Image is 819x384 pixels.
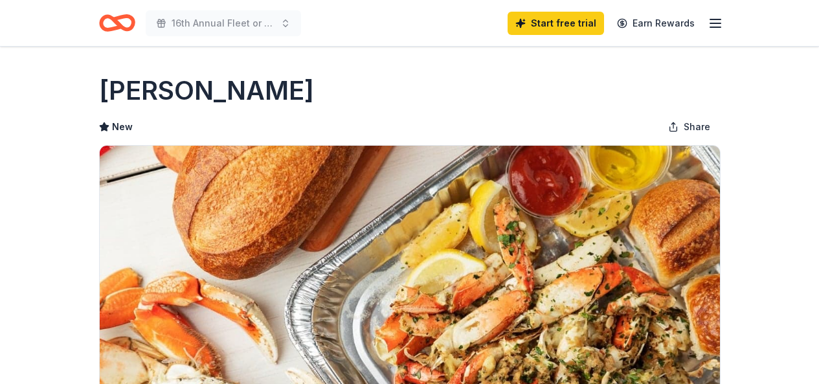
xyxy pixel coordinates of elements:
[609,12,702,35] a: Earn Rewards
[99,73,314,109] h1: [PERSON_NAME]
[172,16,275,31] span: 16th Annual Fleet or Flight
[112,119,133,135] span: New
[146,10,301,36] button: 16th Annual Fleet or Flight
[508,12,604,35] a: Start free trial
[99,8,135,38] a: Home
[684,119,710,135] span: Share
[658,114,721,140] button: Share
